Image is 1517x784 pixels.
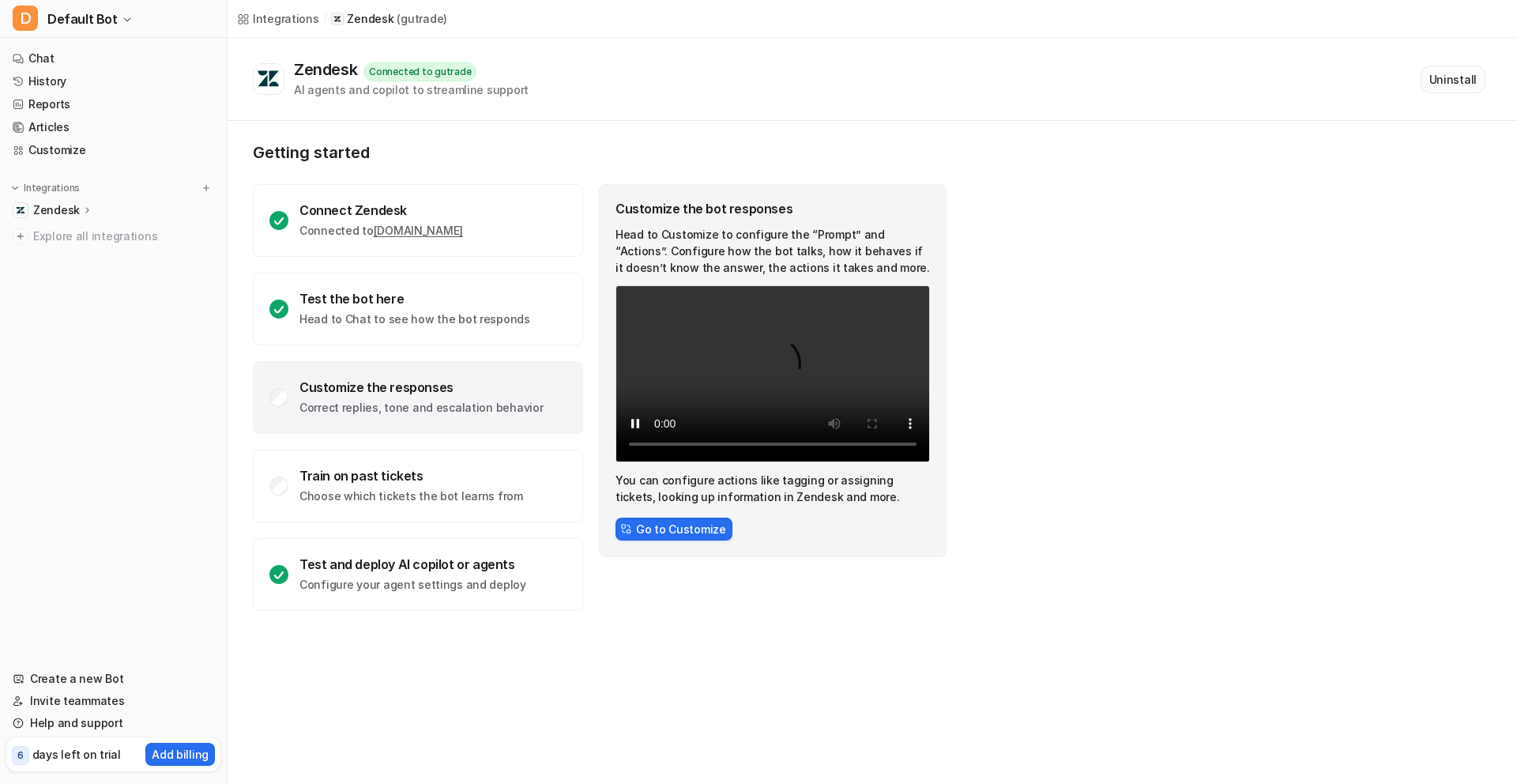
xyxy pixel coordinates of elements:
[9,183,21,194] img: expand menu
[24,182,80,194] p: Integrations
[75,518,88,530] button: Upload attachment
[70,458,291,597] div: One more question — do you have a starter plan? We’re a small startup, and paying $800 per month ...
[25,224,102,234] div: eesel • 11h ago
[299,556,526,572] div: Test and deploy AI copilot or agents
[10,6,40,36] button: go back
[271,511,296,537] button: Send a message…
[347,11,393,27] p: Zendesk
[33,224,214,249] span: Explore all integrations
[6,70,220,92] a: History
[294,81,529,98] div: AI agents and copilot to streamline support
[13,228,28,244] img: explore all integrations
[152,746,209,763] p: Add billing
[299,202,463,218] div: Connect Zendesk
[13,484,303,511] textarea: Message…
[299,291,530,307] div: Test the bot here
[6,180,85,196] button: Integrations
[615,201,930,217] div: Customize the bot responses
[77,20,147,36] p: Active 5h ago
[299,577,526,593] p: Configure your agent settings and deploy
[237,10,319,27] a: Integrations
[363,62,476,81] div: Connected to gutrade
[17,748,24,763] p: 6
[253,10,319,27] div: Integrations
[25,41,247,134] div: As a side note, if you haven’t tried it yet, you can use our preview sample to check whether the ...
[57,250,303,447] div: Thank you for the response. Just to be clear about the trial — once I upgrade to the paid plan, w...
[50,518,62,530] button: Gif picker
[24,518,37,530] button: Emoji picker
[299,488,523,504] p: Choose which tickets the bot learns from
[13,6,38,31] span: D
[6,668,220,690] a: Create a new Bot
[45,9,70,34] img: Profile image for eesel
[294,60,363,79] div: Zendesk
[57,448,303,606] div: One more question — do you have a starter plan? We’re a small startup, and paying $800 per month ...
[6,690,220,712] a: Invite teammates
[257,70,280,89] img: Zendesk logo
[25,134,247,181] div: I hope this clarifies things. Let me know if you have any other questions. ​
[299,468,523,484] div: Train on past tickets
[331,11,447,27] a: Zendesk(gutrade)
[324,12,327,26] span: /
[299,400,543,416] p: Correct replies, tone and escalation behavior
[201,183,212,194] img: menu_add.svg
[397,11,447,27] p: ( gutrade )
[70,375,291,437] div: I’m also wondering: how long does the AI training process take before this kind of solution is up...
[253,143,948,162] p: Getting started
[13,448,303,625] div: Marcelo says…
[6,139,220,161] a: Customize
[32,746,121,763] p: days left on trial
[77,8,110,20] h1: eesel
[6,47,220,70] a: Chat
[620,523,631,534] img: CstomizeIcon
[6,225,220,247] a: Explore all integrations
[615,472,930,505] p: You can configure actions like tagging or assigning tickets, looking up information in Zendesk an...
[13,250,303,449] div: Marcelo says…
[1421,66,1485,93] button: Uninstall
[615,226,930,276] p: Head to Customize to configure the “Prompt” and “Actions”. Configure how the bot talks, how it be...
[615,285,930,462] video: Your browser does not support the video tag.
[247,6,277,36] button: Home
[145,743,215,766] button: Add billing
[6,712,220,734] a: Help and support
[16,205,25,215] img: Zendesk
[299,379,543,395] div: Customize the responses
[47,8,118,30] span: Default Bot
[615,518,732,541] button: Go to Customize
[277,6,306,35] div: Close
[100,518,113,530] button: Start recording
[70,259,291,367] div: Thank you for the response. Just to be clear about the trial — once I upgrade to the paid plan, w...
[6,93,220,115] a: Reports
[33,202,80,218] p: Zendesk
[374,224,463,237] a: [DOMAIN_NAME]
[25,181,247,212] div: Thanks, Kyva
[6,116,220,138] a: Articles
[299,311,530,327] p: Head to Chat to see how the bot responds
[299,223,463,239] p: Connected to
